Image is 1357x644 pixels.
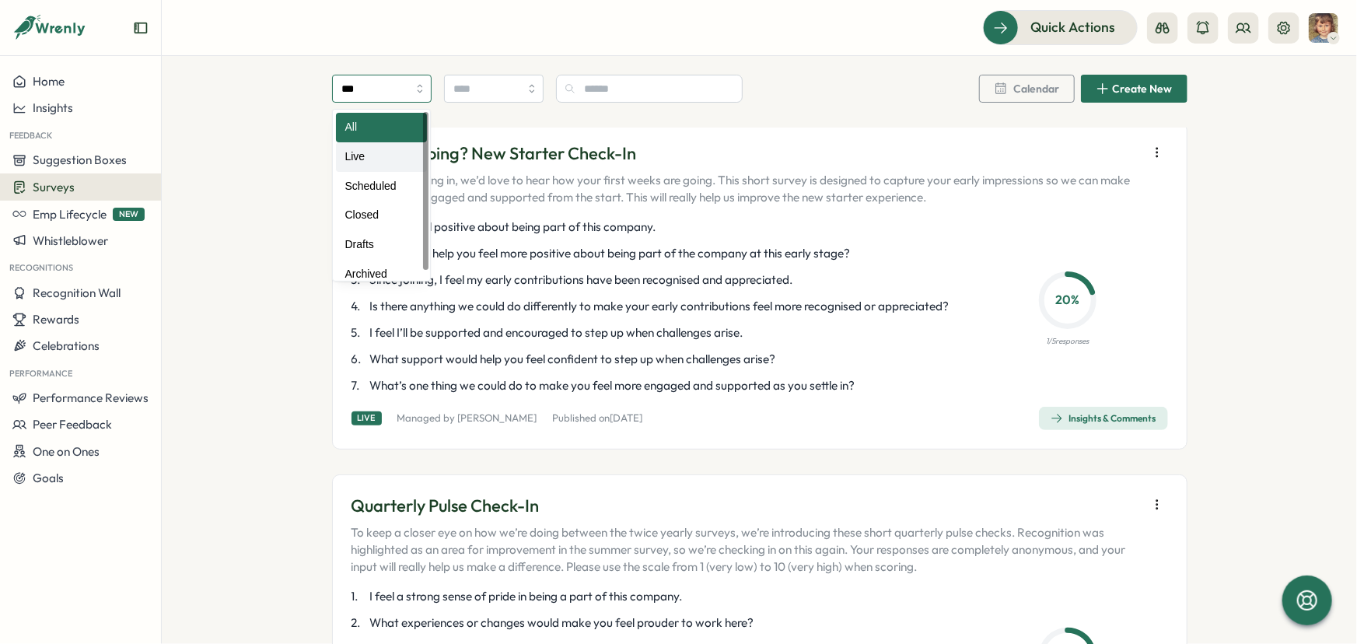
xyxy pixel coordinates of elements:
[983,10,1138,44] button: Quick Actions
[133,20,149,36] button: Expand sidebar
[1051,412,1156,425] div: Insights & Comments
[336,142,428,172] div: Live
[351,588,367,605] span: 1 .
[370,245,851,262] span: What could help you feel more positive about being part of the company at this early stage?
[351,614,367,632] span: 2 .
[397,411,537,425] p: Managed by
[458,411,537,424] a: [PERSON_NAME]
[610,411,643,424] span: [DATE]
[1047,335,1089,348] p: 1 / 5 responses
[336,171,428,201] div: Scheduled
[33,233,108,248] span: Whistleblower
[351,298,367,315] span: 4 .
[336,230,428,260] div: Drafts
[979,75,1075,103] button: Calendar
[1014,83,1060,94] span: Calendar
[33,180,75,194] span: Surveys
[370,324,743,341] span: I feel I’ll be supported and encouraged to step up when challenges arise.
[33,74,65,89] span: Home
[370,219,656,236] span: So far, I feel positive about being part of this company.
[1113,83,1173,94] span: Create New
[351,411,382,425] div: Live
[33,207,107,222] span: Emp Lifecycle
[1081,75,1187,103] button: Create New
[351,172,1140,206] p: As part of settling in, we’d love to hear how your first weeks are going. This short survey is de...
[33,285,121,300] span: Recognition Wall
[33,444,100,459] span: One on Ones
[553,411,643,425] p: Published on
[33,390,149,405] span: Performance Reviews
[113,208,145,221] span: NEW
[351,524,1140,576] p: To keep a closer eye on how we’re doing between the twice yearly surveys, we’re introducing these...
[370,614,754,632] span: What experiences or changes would make you feel prouder to work here?
[33,152,127,167] span: Suggestion Boxes
[1030,17,1115,37] span: Quick Actions
[336,259,428,289] div: Archived
[370,588,683,605] span: I feel a strong sense of pride in being a part of this company.
[1039,407,1168,430] button: Insights & Comments
[33,338,100,353] span: Celebrations
[33,417,112,432] span: Peer Feedback
[33,100,73,115] span: Insights
[1044,291,1092,310] p: 20 %
[33,471,64,485] span: Goals
[336,201,428,230] div: Closed
[33,312,79,327] span: Rewards
[370,298,950,315] span: Is there anything we could do differently to make your early contributions feel more recognised o...
[370,351,776,368] span: What support would help you feel confident to step up when challenges arise?
[351,351,367,368] span: 6 .
[351,494,1140,518] p: Quarterly Pulse Check-In
[370,377,855,394] span: What’s one thing we could do to make you feel more engaged and supported as you settle in?
[351,377,367,394] span: 7 .
[351,324,367,341] span: 5 .
[1309,13,1338,43] img: Jane Lapthorne
[351,142,1140,166] p: How’s It Going? New Starter Check-In
[370,271,793,289] span: Since joining, I feel my early contributions have been recognised and appreciated.
[336,113,428,142] div: All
